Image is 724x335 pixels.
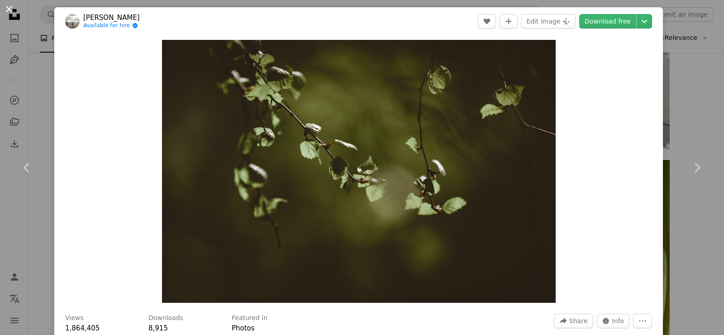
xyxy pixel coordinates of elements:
h3: Downloads [148,314,183,323]
a: Next [670,124,724,211]
span: 8,915 [148,324,168,332]
button: Share this image [554,314,593,328]
button: Add to Collection [500,14,518,29]
span: Share [569,314,587,328]
span: 1,864,405 [65,324,100,332]
button: Like [478,14,496,29]
h3: Featured in [232,314,267,323]
a: [PERSON_NAME] [83,13,140,22]
button: Choose download size [637,14,652,29]
a: Available for hire [83,22,140,29]
a: Photos [232,324,255,332]
span: Info [612,314,624,328]
button: Zoom in on this image [162,40,556,303]
button: Stats about this image [597,314,630,328]
img: Go to Mareks Steins's profile [65,14,80,29]
button: More Actions [633,314,652,328]
img: green leaf plant closeup photography [162,40,556,303]
a: Download free [579,14,636,29]
h3: Views [65,314,84,323]
button: Edit image [521,14,576,29]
